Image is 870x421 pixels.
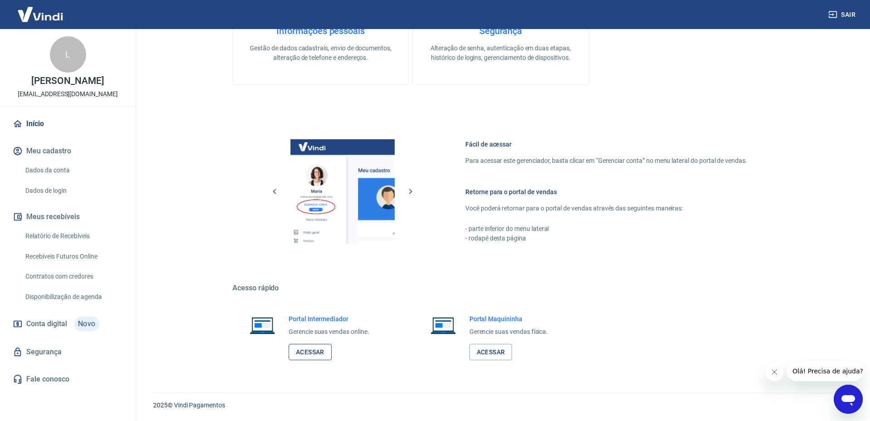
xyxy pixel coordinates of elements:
p: Para acessar este gerenciador, basta clicar em “Gerenciar conta” no menu lateral do portal de ven... [465,156,747,166]
p: Você poderá retornar para o portal de vendas através das seguintes maneiras: [465,204,747,213]
button: Meu cadastro [11,141,125,161]
button: Sair [826,6,859,23]
iframe: Botão para abrir a janela de mensagens [834,385,863,414]
a: Relatório de Recebíveis [22,227,125,245]
h4: Segurança [427,25,574,36]
h6: Retorne para o portal de vendas [465,187,747,196]
p: [EMAIL_ADDRESS][DOMAIN_NAME] [18,89,118,99]
a: Conta digitalNovo [11,313,125,335]
img: Imagem de um notebook aberto [424,314,462,336]
a: Contratos com credores [22,267,125,286]
img: Imagem de um notebook aberto [243,314,281,336]
p: Alteração de senha, autenticação em duas etapas, histórico de logins, gerenciamento de dispositivos. [427,44,574,63]
span: Olá! Precisa de ajuda? [5,6,76,14]
span: Novo [74,317,99,331]
a: Vindi Pagamentos [174,401,225,409]
a: Início [11,114,125,134]
h6: Portal Maquininha [469,314,548,323]
p: 2025 © [153,401,848,410]
p: Gestão de dados cadastrais, envio de documentos, alteração de telefone e endereços. [247,44,394,63]
a: Dados da conta [22,161,125,180]
a: Segurança [11,342,125,362]
img: Vindi [11,0,70,28]
p: Gerencie suas vendas online. [289,327,369,337]
img: Imagem da dashboard mostrando o botão de gerenciar conta na sidebar no lado esquerdo [290,139,395,244]
a: Disponibilização de agenda [22,288,125,306]
h6: Fácil de acessar [465,140,747,149]
a: Recebíveis Futuros Online [22,247,125,266]
p: Gerencie suas vendas física. [469,327,548,337]
p: - rodapé desta página [465,234,747,243]
h4: Informações pessoais [247,25,394,36]
a: Dados de login [22,181,125,200]
h5: Acesso rápido [232,284,769,293]
a: Fale conosco [11,369,125,389]
div: L [50,36,86,73]
span: Conta digital [26,318,67,330]
iframe: Mensagem da empresa [787,361,863,381]
p: - parte inferior do menu lateral [465,224,747,234]
a: Acessar [289,344,332,361]
h6: Portal Intermediador [289,314,369,323]
iframe: Fechar mensagem [765,363,783,381]
button: Meus recebíveis [11,207,125,227]
a: Acessar [469,344,512,361]
p: [PERSON_NAME] [31,76,104,86]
